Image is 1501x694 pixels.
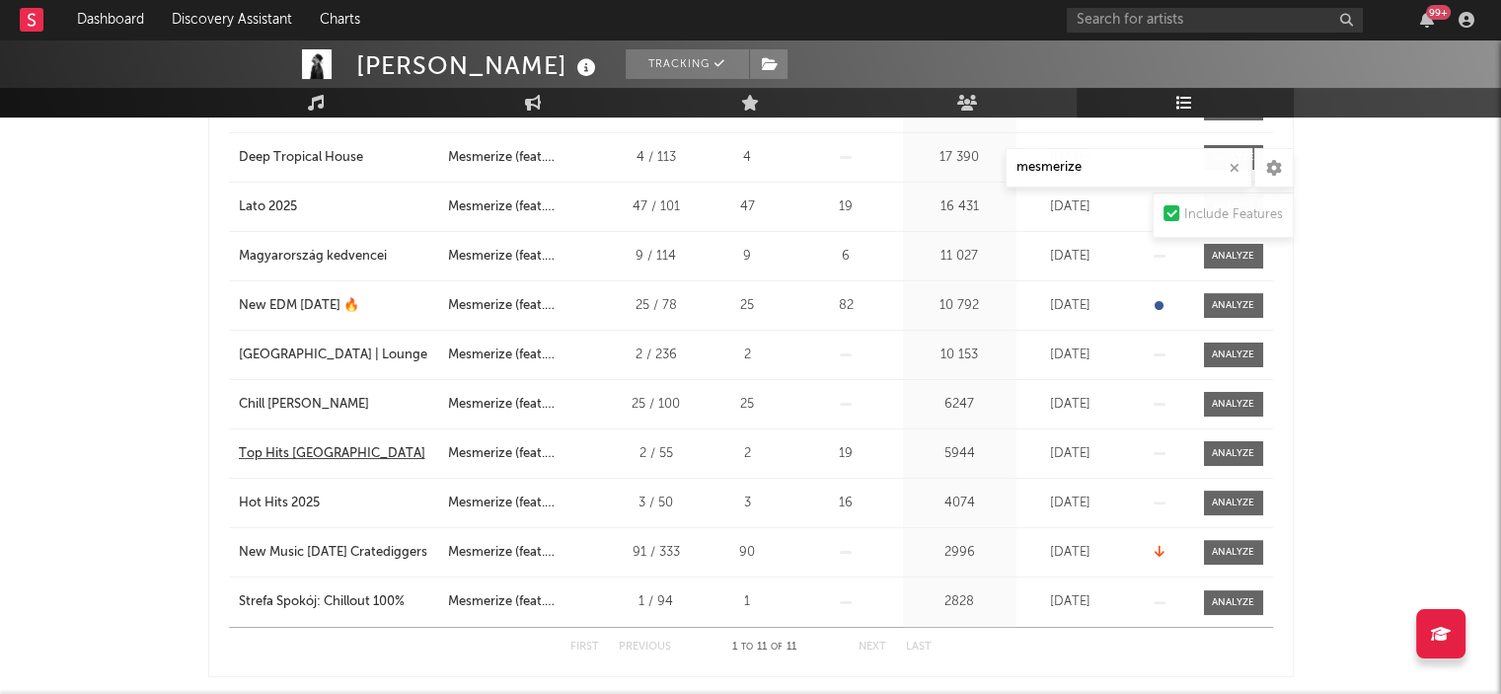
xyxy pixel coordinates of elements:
div: [GEOGRAPHIC_DATA] | Lounge [239,346,427,365]
div: [DATE] [1021,296,1120,316]
div: 19 [794,444,898,464]
div: 2828 [908,592,1012,612]
div: 2 / 236 [612,346,701,365]
div: Mesmerize (feat. [PERSON_NAME]) [448,395,602,415]
a: Lato 2025 [239,197,438,217]
div: Mesmerize (feat. [PERSON_NAME]) [448,247,602,267]
div: 19 [794,197,898,217]
div: 16 [794,494,898,513]
div: 2 [711,346,785,365]
div: Mesmerize (feat. [PERSON_NAME]) [448,197,602,217]
div: New EDM [DATE] 🔥 [239,296,359,316]
div: [DATE] [1021,543,1120,563]
div: 5944 [908,444,1012,464]
button: Tracking [626,49,749,79]
div: 2996 [908,543,1012,563]
div: [DATE] [1021,395,1120,415]
div: 11 027 [908,247,1012,267]
div: 4 [711,148,785,168]
div: Mesmerize (feat. [PERSON_NAME]) [448,494,602,513]
button: Previous [619,642,671,653]
a: New Music [DATE] Cratediggers [239,543,438,563]
div: 10 153 [908,346,1012,365]
div: Mesmerize (feat. [PERSON_NAME]) [448,592,602,612]
button: 99+ [1420,12,1434,28]
div: 82 [794,296,898,316]
div: Mesmerize (feat. [PERSON_NAME]) [448,346,602,365]
div: Include Features [1184,203,1283,227]
a: Magyarország kedvencei [239,247,438,267]
a: Strefa Spokój: Chillout 100% [239,592,438,612]
div: Hot Hits 2025 [239,494,320,513]
a: [GEOGRAPHIC_DATA] | Lounge [239,346,438,365]
div: [DATE] [1021,592,1120,612]
div: 47 [711,197,785,217]
div: 1 / 94 [612,592,701,612]
span: to [741,643,753,652]
div: Mesmerize (feat. [PERSON_NAME]) [448,543,602,563]
div: 6 [794,247,898,267]
div: 2 [711,444,785,464]
div: Mesmerize (feat. [PERSON_NAME]) [448,444,602,464]
a: Deep Tropical House [239,148,438,168]
a: New EDM [DATE] 🔥 [239,296,438,316]
div: Strefa Spokój: Chillout 100% [239,592,405,612]
div: 1 [711,592,785,612]
div: [DATE] [1021,494,1120,513]
div: [PERSON_NAME] [356,49,601,82]
div: 2 / 55 [612,444,701,464]
div: [DATE] [1021,247,1120,267]
div: [DATE] [1021,197,1120,217]
div: [DATE] [1021,444,1120,464]
span: of [771,643,783,652]
div: 91 / 333 [612,543,701,563]
div: 3 [711,494,785,513]
div: 10 792 [908,296,1012,316]
div: 3 / 50 [612,494,701,513]
div: New Music [DATE] Cratediggers [239,543,427,563]
div: 99 + [1426,5,1451,20]
div: 25 / 78 [612,296,701,316]
div: 4074 [908,494,1012,513]
div: Mesmerize (feat. [PERSON_NAME]) [448,296,602,316]
button: Next [859,642,886,653]
div: 17 390 [908,148,1012,168]
a: Top Hits [GEOGRAPHIC_DATA] [239,444,438,464]
a: Chill [PERSON_NAME] [239,395,438,415]
a: Hot Hits 2025 [239,494,438,513]
input: Search Playlists/Charts [1006,148,1252,188]
div: Deep Tropical House [239,148,363,168]
div: 25 [711,395,785,415]
div: 4 / 113 [612,148,701,168]
button: First [570,642,599,653]
div: [DATE] [1021,346,1120,365]
div: 9 [711,247,785,267]
button: Last [906,642,932,653]
div: 90 [711,543,785,563]
div: Mesmerize (feat. [PERSON_NAME]) [448,148,602,168]
div: 25 [711,296,785,316]
div: Lato 2025 [239,197,297,217]
div: Chill [PERSON_NAME] [239,395,369,415]
div: 9 / 114 [612,247,701,267]
div: Top Hits [GEOGRAPHIC_DATA] [239,444,425,464]
div: 6247 [908,395,1012,415]
div: 16 431 [908,197,1012,217]
div: 25 / 100 [612,395,701,415]
input: Search for artists [1067,8,1363,33]
div: 1 11 11 [711,636,819,659]
div: Magyarország kedvencei [239,247,387,267]
div: 47 / 101 [612,197,701,217]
